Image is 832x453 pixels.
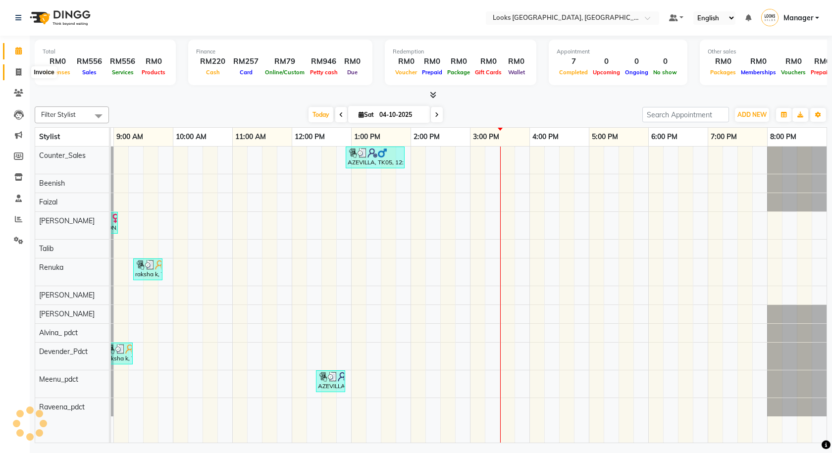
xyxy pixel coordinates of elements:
div: AZEVILLA, TK05, 12:25 PM-12:55 PM, Back Massage (RM70) [317,372,344,391]
span: Gift Cards [472,69,504,76]
div: RM556 [73,56,106,67]
div: Redemption [393,48,528,56]
a: 2:00 PM [411,130,442,144]
span: Services [109,69,136,76]
div: Finance [196,48,364,56]
span: [PERSON_NAME] [39,216,95,225]
span: Alvina_ pdct [39,328,78,337]
span: Completed [557,69,590,76]
a: 9:00 AM [114,130,146,144]
span: Memberships [738,69,779,76]
span: Faizal [39,198,57,206]
input: Search Appointment [642,107,729,122]
span: Package [445,69,472,76]
span: Today [309,107,333,122]
input: 2025-10-04 [376,107,426,122]
div: RM946 [307,56,340,67]
a: 7:00 PM [708,130,739,144]
div: RM0 [393,56,419,67]
span: Meenu_pdct [39,375,78,384]
a: 12:00 PM [292,130,327,144]
div: RM79 [262,56,307,67]
div: RM0 [779,56,808,67]
span: Filter Stylist [41,110,76,118]
div: RM556 [106,56,139,67]
span: Due [345,69,360,76]
span: Petty cash [308,69,340,76]
div: RM220 [196,56,229,67]
a: 11:00 AM [233,130,268,144]
span: Sat [356,111,376,118]
a: 8:00 PM [768,130,799,144]
span: Packages [708,69,738,76]
span: [PERSON_NAME] [39,309,95,318]
span: Upcoming [590,69,623,76]
span: Devender_Pdct [39,347,88,356]
span: Renuka [39,263,63,272]
img: Manager [761,9,779,26]
span: Voucher [393,69,419,76]
span: Counter_Sales [39,151,86,160]
span: Ongoing [623,69,651,76]
span: Beenish [39,179,65,188]
div: 0 [590,56,623,67]
span: Wallet [506,69,527,76]
div: RM0 [43,56,73,67]
span: Stylist [39,132,60,141]
div: Invoice [31,66,56,78]
a: 1:00 PM [352,130,383,144]
div: raksha k, TK04, 08:50 AM-09:20 AM, Blow Dry Stylist(F)* (RM50) [104,344,132,363]
button: ADD NEW [735,108,769,122]
div: RM0 [340,56,364,67]
div: 0 [623,56,651,67]
span: ADD NEW [737,111,767,118]
a: 3:00 PM [470,130,502,144]
div: 7 [557,56,590,67]
span: [PERSON_NAME] [39,291,95,300]
div: RM0 [472,56,504,67]
div: 0 [651,56,679,67]
div: RM0 [738,56,779,67]
div: RM0 [504,56,528,67]
div: Appointment [557,48,679,56]
span: Sales [80,69,99,76]
span: Vouchers [779,69,808,76]
span: Online/Custom [262,69,307,76]
div: RM0 [139,56,168,67]
span: No show [651,69,679,76]
div: AZEVILLA, TK05, 12:55 PM-01:55 PM, Detan Face & Neck (RM130) [347,148,404,167]
span: Prepaid [419,69,445,76]
a: 5:00 PM [589,130,621,144]
span: Card [237,69,255,76]
a: 10:00 AM [173,130,209,144]
div: RM257 [229,56,262,67]
span: Cash [204,69,222,76]
img: logo [25,4,93,32]
div: raksha k, TK04, 09:20 AM-09:50 AM, Full Face Waxing (RM250) [134,260,161,279]
div: RM0 [445,56,472,67]
div: Total [43,48,168,56]
span: Products [139,69,168,76]
div: RM0 [708,56,738,67]
div: RM0 [419,56,445,67]
span: Manager [783,13,813,23]
span: Raveena_pdct [39,403,85,411]
span: Talib [39,244,53,253]
a: 4:00 PM [530,130,561,144]
a: 6:00 PM [649,130,680,144]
